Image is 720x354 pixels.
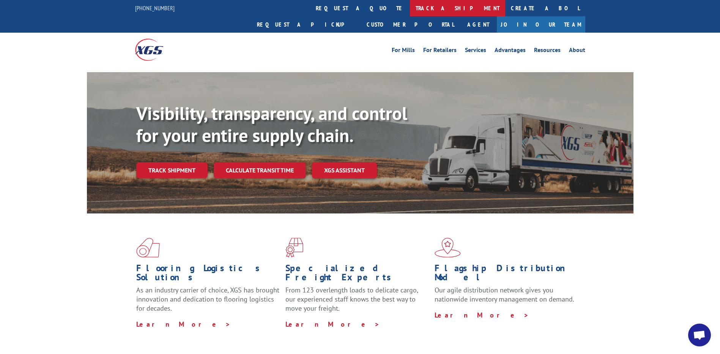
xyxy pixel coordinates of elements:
[435,286,574,303] span: Our agile distribution network gives you nationwide inventory management on demand.
[435,264,578,286] h1: Flagship Distribution Model
[534,47,561,55] a: Resources
[423,47,457,55] a: For Retailers
[435,311,529,319] a: Learn More >
[435,238,461,258] img: xgs-icon-flagship-distribution-model-red
[312,162,377,179] a: XGS ASSISTANT
[136,101,407,147] b: Visibility, transparency, and control for your entire supply chain.
[285,320,380,329] a: Learn More >
[136,286,279,313] span: As an industry carrier of choice, XGS has brought innovation and dedication to flooring logistics...
[465,47,486,55] a: Services
[136,320,231,329] a: Learn More >
[214,162,306,179] a: Calculate transit time
[688,324,711,346] div: Open chat
[460,16,497,33] a: Agent
[569,47,585,55] a: About
[285,238,303,258] img: xgs-icon-focused-on-flooring-red
[251,16,361,33] a: Request a pickup
[136,162,208,178] a: Track shipment
[136,238,160,258] img: xgs-icon-total-supply-chain-intelligence-red
[361,16,460,33] a: Customer Portal
[135,4,175,12] a: [PHONE_NUMBER]
[392,47,415,55] a: For Mills
[285,286,429,319] p: From 123 overlength loads to delicate cargo, our experienced staff knows the best way to move you...
[495,47,526,55] a: Advantages
[285,264,429,286] h1: Specialized Freight Experts
[136,264,280,286] h1: Flooring Logistics Solutions
[497,16,585,33] a: Join Our Team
